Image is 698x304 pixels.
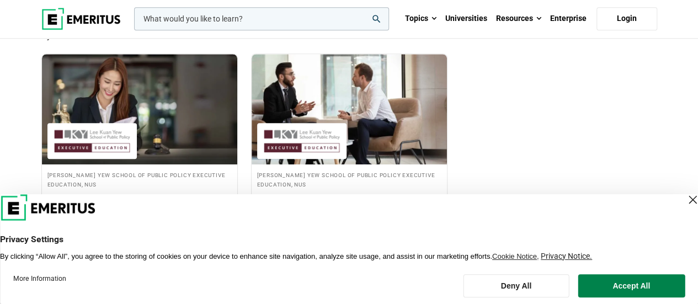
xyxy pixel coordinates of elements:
[53,129,131,153] img: Lee Kuan Yew School of Public Policy Executive Education, NUS
[252,54,447,243] a: Leadership Course by Lee Kuan Yew School of Public Policy Executive Education, NUS - September 30...
[42,54,237,243] a: Strategy and Innovation Course by Lee Kuan Yew School of Public Policy Executive Education, NUS -...
[263,129,341,153] img: Lee Kuan Yew School of Public Policy Executive Education, NUS
[134,7,389,30] input: woocommerce-product-search-field-0
[47,170,232,189] h4: [PERSON_NAME] Yew School of Public Policy Executive Education, NUS
[596,7,657,30] a: Login
[252,54,447,164] img: Negotiation Strategies for Success | Online Leadership Course
[42,54,237,164] img: Public Policy with AI | Online Strategy and Innovation Course
[257,170,441,189] h4: [PERSON_NAME] Yew School of Public Policy Executive Education, NUS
